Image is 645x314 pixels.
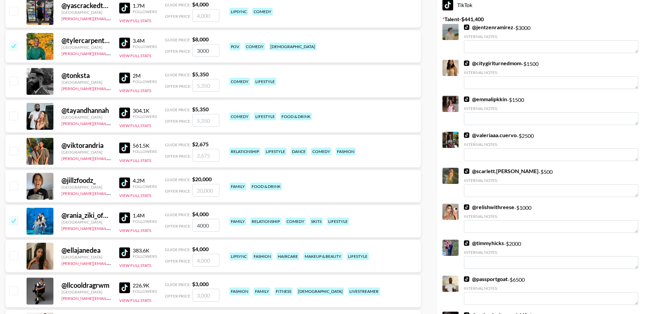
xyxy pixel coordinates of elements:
button: View Full Stats [119,18,151,23]
span: Guide Price: [165,177,191,182]
div: 4.2M [133,177,157,184]
div: Internal Notes: [464,70,638,75]
div: Followers [133,184,157,189]
img: TikTok [119,143,130,153]
img: TikTok [464,240,469,246]
div: [GEOGRAPHIC_DATA] [61,10,111,15]
div: @ tylercarpenteer [61,36,111,45]
span: Offer Price: [165,84,191,89]
div: 3.4M [133,37,157,44]
img: TikTok [464,132,469,138]
img: TikTok [464,204,469,210]
a: [PERSON_NAME][EMAIL_ADDRESS][DOMAIN_NAME] [61,50,161,56]
img: TikTok [464,61,469,66]
input: 3,000 [192,289,219,302]
span: Guide Price: [165,72,191,77]
input: 4,000 [192,254,219,267]
div: haircare [276,252,299,260]
strong: $ 8,000 [192,36,209,42]
img: TikTok [464,168,469,174]
a: [PERSON_NAME][EMAIL_ADDRESS][DOMAIN_NAME] [61,155,161,161]
img: TikTok [464,276,469,282]
a: @passportgoat [464,276,508,282]
label: Talent - $ 441,400 [442,16,640,23]
div: skits [310,218,323,225]
a: [PERSON_NAME][EMAIL_ADDRESS][DOMAIN_NAME] [61,120,161,126]
a: [PERSON_NAME][EMAIL_ADDRESS][DOMAIN_NAME] [61,85,161,91]
div: @ tayandhannah [61,106,111,115]
a: @emmalipkkin [464,96,507,103]
span: Guide Price: [165,212,191,217]
div: 2M [133,72,157,79]
div: [GEOGRAPHIC_DATA] [61,45,111,50]
div: Internal Notes: [464,178,638,183]
span: Offer Price: [165,189,191,194]
strong: $ 4,000 [192,1,209,7]
div: [GEOGRAPHIC_DATA] [61,220,111,225]
button: View Full Stats [119,263,151,268]
a: [PERSON_NAME][EMAIL_ADDRESS][DOMAIN_NAME] [61,190,161,196]
strong: $ 20,000 [192,176,212,182]
span: Offer Price: [165,49,191,54]
img: TikTok [119,108,130,118]
div: 1.4M [133,212,157,219]
input: 2,675 [192,149,219,162]
span: Guide Price: [165,247,191,252]
span: Offer Price: [165,14,191,19]
img: TikTok [119,212,130,223]
img: TikTok [119,73,130,83]
div: fashion [252,252,272,260]
input: 20,000 [192,184,219,197]
button: View Full Stats [119,298,151,303]
input: 4,000 [192,219,219,232]
div: - $ 2000 [464,240,638,269]
div: Followers [133,289,157,294]
div: relationship [229,148,260,155]
input: 4,000 [192,9,219,22]
div: - $ 1500 [464,60,638,89]
div: makeup & beauty [303,252,343,260]
div: dance [291,148,307,155]
div: Followers [133,254,157,259]
button: View Full Stats [119,123,151,128]
div: Followers [133,79,157,84]
div: [GEOGRAPHIC_DATA] [61,254,111,260]
div: [DEMOGRAPHIC_DATA] [297,287,344,295]
div: 1.7M [133,2,157,9]
div: comedy [252,8,273,15]
div: fashion [229,287,250,295]
div: lifestyle [254,113,276,120]
div: comedy [229,113,250,120]
img: TikTok [119,282,130,293]
div: comedy [311,148,332,155]
div: - $ 1000 [464,204,638,233]
img: TikTok [464,96,469,102]
div: [GEOGRAPHIC_DATA] [61,115,111,120]
button: View Full Stats [119,193,151,198]
div: Followers [133,44,157,49]
div: lifestyle [347,252,369,260]
div: 383.6K [133,247,157,254]
div: @ llcooldragrwm [61,281,111,289]
div: fashion [336,148,356,155]
input: 8,000 [192,44,219,57]
div: @ viktorandria [61,141,111,150]
div: family [229,218,246,225]
div: Internal Notes: [464,34,638,39]
div: comedy [285,218,306,225]
div: lifestyle [264,148,287,155]
span: Offer Price: [165,259,191,264]
a: @valeriaaa.cuervo [464,132,517,139]
div: food & drink [280,113,312,120]
div: [GEOGRAPHIC_DATA] [61,150,111,155]
div: fitness [274,287,293,295]
a: [PERSON_NAME][EMAIL_ADDRESS][DOMAIN_NAME] [61,260,161,266]
div: lifestyle [327,218,349,225]
a: [PERSON_NAME][EMAIL_ADDRESS][DOMAIN_NAME] [61,225,161,231]
div: Followers [133,219,157,224]
div: - $ 6500 [464,276,638,305]
button: View Full Stats [119,88,151,93]
span: Guide Price: [165,282,191,287]
button: View Full Stats [119,228,151,233]
div: comedy [229,78,250,85]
